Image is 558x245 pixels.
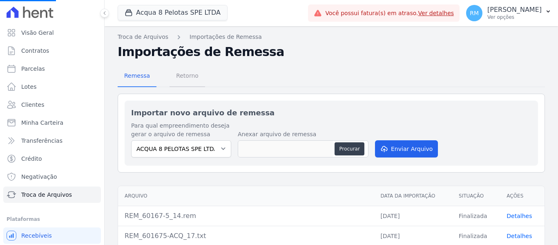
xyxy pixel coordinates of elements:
[125,211,367,221] div: REM_60167-5_14.rem
[118,66,156,87] a: Remessa
[325,9,454,18] span: Você possui fatura(s) em atraso.
[118,45,545,59] h2: Importações de Remessa
[190,33,262,41] a: Importações de Remessa
[487,6,542,14] p: [PERSON_NAME]
[238,130,368,139] label: Anexar arquivo de remessa
[3,43,101,59] a: Contratos
[3,61,101,77] a: Parcelas
[452,186,500,206] th: Situação
[452,206,500,226] td: Finalizada
[374,186,452,206] th: Data da Importação
[3,169,101,185] a: Negativação
[507,233,532,239] a: Detalhes
[335,142,364,155] button: Procurar
[470,10,479,16] span: RM
[3,25,101,41] a: Visão Geral
[7,214,98,224] div: Plataformas
[3,115,101,131] a: Minha Carteira
[3,187,101,203] a: Troca de Arquivos
[118,5,228,20] button: Acqua 8 Pelotas SPE LTDA
[119,67,155,84] span: Remessa
[21,173,57,181] span: Negativação
[21,29,54,37] span: Visão Geral
[21,101,44,109] span: Clientes
[170,66,205,87] a: Retorno
[21,83,37,91] span: Lotes
[131,121,231,139] label: Para qual empreendimento deseja gerar o arquivo de remessa
[3,79,101,95] a: Lotes
[21,155,42,163] span: Crédito
[21,137,62,145] span: Transferências
[507,213,532,219] a: Detalhes
[21,47,49,55] span: Contratos
[3,133,101,149] a: Transferências
[171,67,203,84] span: Retorno
[118,66,205,87] nav: Tab selector
[500,186,545,206] th: Ações
[3,227,101,244] a: Recebíveis
[21,119,63,127] span: Minha Carteira
[21,65,45,73] span: Parcelas
[21,232,52,240] span: Recebíveis
[125,231,367,241] div: REM_601675-ACQ_17.txt
[460,2,558,25] button: RM [PERSON_NAME] Ver opções
[131,107,531,118] h2: Importar novo arquivo de remessa
[375,140,438,157] button: Enviar Arquivo
[3,97,101,113] a: Clientes
[118,33,168,41] a: Troca de Arquivos
[21,191,72,199] span: Troca de Arquivos
[418,10,454,16] a: Ver detalhes
[118,33,545,41] nav: Breadcrumb
[118,186,374,206] th: Arquivo
[487,14,542,20] p: Ver opções
[3,151,101,167] a: Crédito
[374,206,452,226] td: [DATE]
